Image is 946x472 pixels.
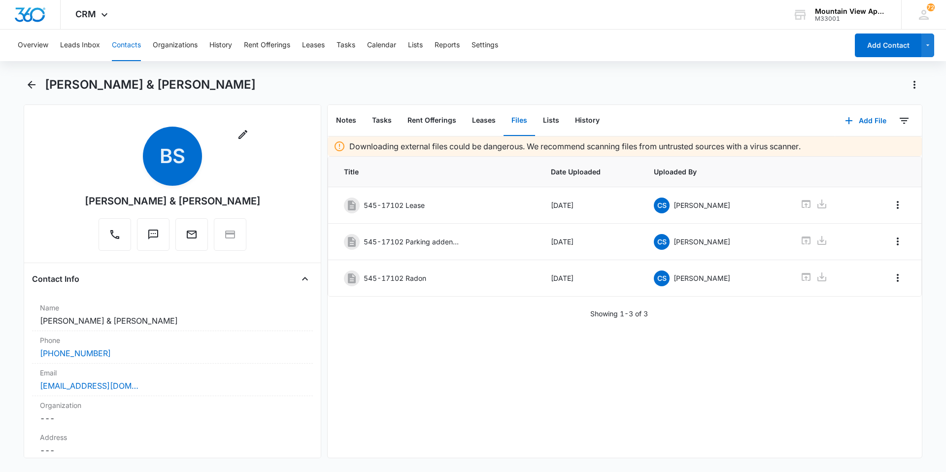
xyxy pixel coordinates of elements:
[539,260,642,297] td: [DATE]
[349,140,801,152] p: Downloading external files could be dangerous. We recommend scanning files from untrusted sources...
[18,30,48,61] button: Overview
[99,234,131,242] a: Call
[40,368,305,378] label: Email
[890,234,906,249] button: Overflow Menu
[45,77,256,92] h1: [PERSON_NAME] & [PERSON_NAME]
[337,30,355,61] button: Tasks
[567,105,608,136] button: History
[890,270,906,286] button: Overflow Menu
[927,3,935,11] span: 72
[137,234,169,242] a: Text
[32,273,79,285] h4: Contact Info
[907,77,922,93] button: Actions
[137,218,169,251] button: Text
[40,400,305,410] label: Organization
[927,3,935,11] div: notifications count
[551,167,631,177] span: Date Uploaded
[435,30,460,61] button: Reports
[209,30,232,61] button: History
[40,444,305,456] dd: ---
[40,335,305,345] label: Phone
[590,308,648,319] p: Showing 1-3 of 3
[75,9,96,19] span: CRM
[472,30,498,61] button: Settings
[674,236,730,247] p: [PERSON_NAME]
[364,273,426,283] p: 545-17102 Radon
[896,113,912,129] button: Filters
[40,303,305,313] label: Name
[539,224,642,260] td: [DATE]
[464,105,504,136] button: Leases
[143,127,202,186] span: BS
[40,380,138,392] a: [EMAIL_ADDRESS][DOMAIN_NAME]
[85,194,261,208] div: [PERSON_NAME] & [PERSON_NAME]
[244,30,290,61] button: Rent Offerings
[40,315,305,327] dd: [PERSON_NAME] & [PERSON_NAME]
[32,428,313,461] div: Address---
[674,200,730,210] p: [PERSON_NAME]
[364,236,462,247] p: 545-17102 Parking addendums
[40,347,111,359] a: [PHONE_NUMBER]
[654,234,670,250] span: CS
[364,200,425,210] p: 545-17102 Lease
[815,15,887,22] div: account id
[364,105,400,136] button: Tasks
[504,105,535,136] button: Files
[535,105,567,136] button: Lists
[32,299,313,331] div: Name[PERSON_NAME] & [PERSON_NAME]
[855,34,921,57] button: Add Contact
[815,7,887,15] div: account name
[344,167,527,177] span: Title
[302,30,325,61] button: Leases
[60,30,100,61] button: Leads Inbox
[153,30,198,61] button: Organizations
[24,77,39,93] button: Back
[328,105,364,136] button: Notes
[112,30,141,61] button: Contacts
[408,30,423,61] button: Lists
[539,187,642,224] td: [DATE]
[99,218,131,251] button: Call
[32,396,313,428] div: Organization---
[40,412,305,424] dd: ---
[400,105,464,136] button: Rent Offerings
[32,331,313,364] div: Phone[PHONE_NUMBER]
[40,432,305,442] label: Address
[654,270,670,286] span: CS
[835,109,896,133] button: Add File
[175,234,208,242] a: Email
[32,364,313,396] div: Email[EMAIL_ADDRESS][DOMAIN_NAME]
[654,198,670,213] span: CS
[367,30,396,61] button: Calendar
[175,218,208,251] button: Email
[674,273,730,283] p: [PERSON_NAME]
[297,271,313,287] button: Close
[890,197,906,213] button: Overflow Menu
[654,167,777,177] span: Uploaded By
